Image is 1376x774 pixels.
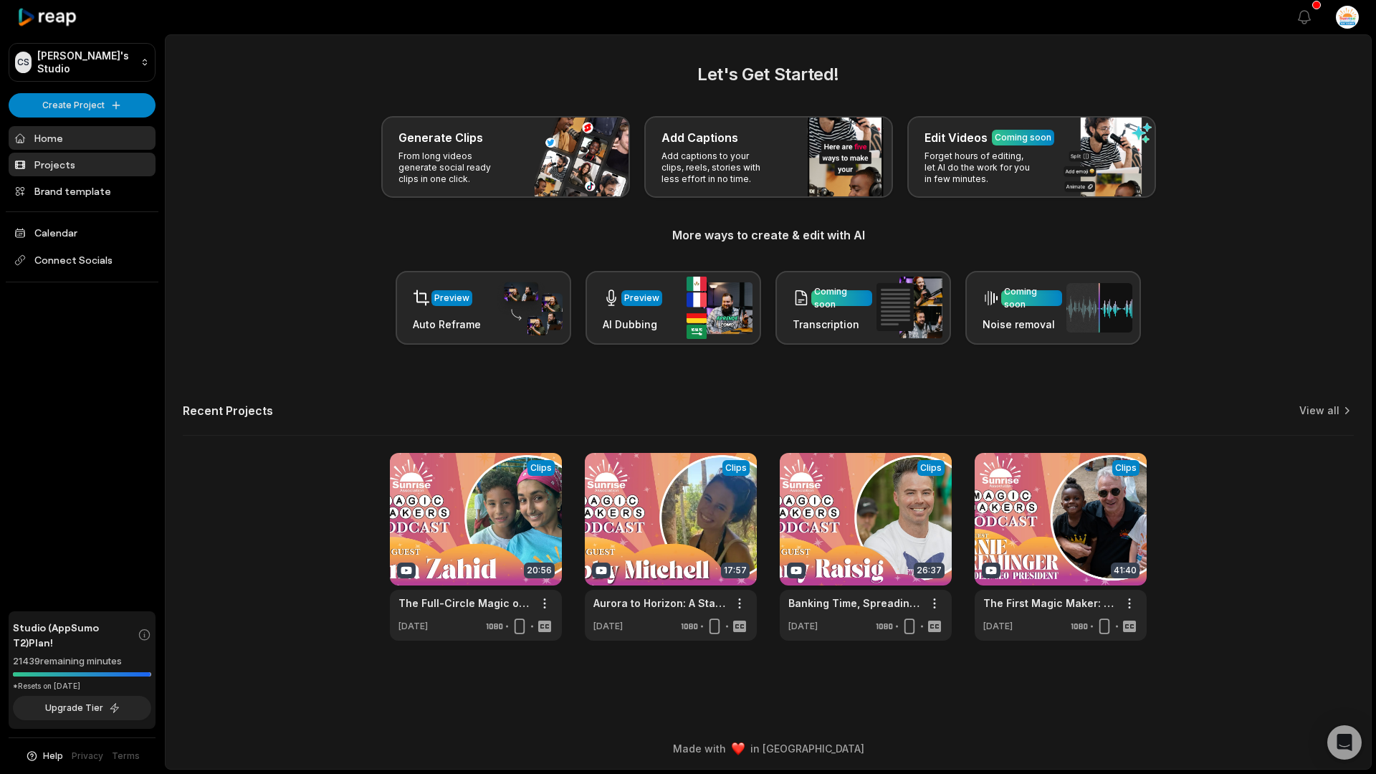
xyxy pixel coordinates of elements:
[9,153,156,176] a: Projects
[624,292,659,305] div: Preview
[983,596,1115,611] a: The First Magic Maker: [PERSON_NAME] on Founding Sunrise
[1004,285,1059,311] div: Coming soon
[814,285,869,311] div: Coming soon
[9,179,156,203] a: Brand template
[434,292,469,305] div: Preview
[497,280,563,336] img: auto_reframe.png
[1327,725,1362,760] div: Open Intercom Messenger
[9,126,156,150] a: Home
[603,317,662,332] h3: AI Dubbing
[398,150,510,185] p: From long videos generate social ready clips in one click.
[924,150,1036,185] p: Forget hours of editing, let AI do the work for you in few minutes.
[183,62,1354,87] h2: Let's Get Started!
[924,129,988,146] h3: Edit Videos
[72,750,103,763] a: Privacy
[43,750,63,763] span: Help
[1066,283,1132,333] img: noise_removal.png
[661,150,773,185] p: Add captions to your clips, reels, stories with less effort in no time.
[15,52,32,73] div: CS
[183,403,273,418] h2: Recent Projects
[413,317,481,332] h3: Auto Reframe
[793,317,872,332] h3: Transcription
[112,750,140,763] a: Terms
[983,317,1062,332] h3: Noise removal
[9,93,156,118] button: Create Project
[9,221,156,244] a: Calendar
[13,696,151,720] button: Upgrade Tier
[661,129,738,146] h3: Add Captions
[398,596,530,611] a: The Full-Circle Magic of Sunrise: [PERSON_NAME]’s Story of Joy and Purpose
[25,750,63,763] button: Help
[13,654,151,669] div: 21439 remaining minutes
[13,620,138,650] span: Studio (AppSumo T2) Plan!
[37,49,135,75] p: [PERSON_NAME]'s Studio
[593,596,725,611] a: Aurora to Horizon: A Staff Member’s Impactful Return to Camp
[995,131,1051,144] div: Coming soon
[1299,403,1339,418] a: View all
[876,277,942,338] img: transcription.png
[178,741,1358,756] div: Made with in [GEOGRAPHIC_DATA]
[9,247,156,273] span: Connect Socials
[732,742,745,755] img: heart emoji
[13,681,151,692] div: *Resets on [DATE]
[687,277,752,339] img: ai_dubbing.png
[398,129,483,146] h3: Generate Clips
[183,226,1354,244] h3: More ways to create & edit with AI
[788,596,920,611] a: Banking Time, Spreading Joy: [PERSON_NAME] Sunrise Story - Sunrise Magic Makers Podcast Ep 2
